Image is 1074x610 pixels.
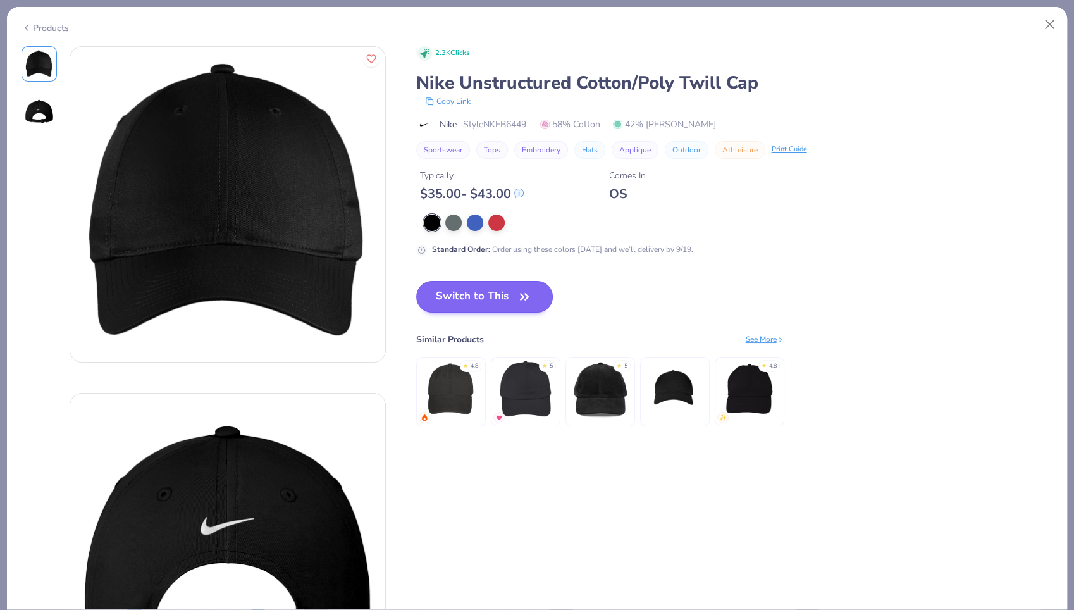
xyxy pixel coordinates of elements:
[471,362,478,371] div: 4.8
[514,141,568,159] button: Embroidery
[416,120,433,130] img: brand logo
[542,362,547,367] div: ★
[416,281,553,313] button: Switch to This
[432,244,693,255] div: Order using these colors [DATE] and we’ll delivery by 9/19.
[609,186,646,202] div: OS
[645,359,705,419] img: Econscious Twill 5-Panel Unstructured Hat
[624,362,627,371] div: 5
[363,51,380,67] button: Like
[609,169,646,182] div: Comes In
[772,144,807,155] div: Print Guide
[540,118,600,131] span: 58% Cotton
[719,359,779,419] img: Big Accessories 6-Panel Brushed Twill Unstructured Cap
[421,414,428,421] img: trending.gif
[715,141,765,159] button: Athleisure
[570,359,630,419] img: Big Accessories Corduroy Cap
[762,362,767,367] div: ★
[420,169,524,182] div: Typically
[70,47,385,362] img: Front
[612,141,658,159] button: Applique
[440,118,457,131] span: Nike
[476,141,508,159] button: Tops
[24,97,54,127] img: Back
[22,22,69,35] div: Products
[421,359,481,419] img: Adams Optimum Pigment Dyed-Cap
[24,49,54,79] img: Front
[421,95,474,108] button: copy to clipboard
[416,71,1053,95] div: Nike Unstructured Cotton/Poly Twill Cap
[746,333,784,345] div: See More
[665,141,708,159] button: Outdoor
[1038,13,1062,37] button: Close
[613,118,716,131] span: 42% [PERSON_NAME]
[420,186,524,202] div: $ 35.00 - $ 43.00
[574,141,605,159] button: Hats
[769,362,777,371] div: 4.8
[617,362,622,367] div: ★
[435,48,469,59] span: 2.3K Clicks
[495,359,555,419] img: Big Accessories 6-Panel Twill Unstructured Cap
[719,414,727,421] img: newest.gif
[416,141,470,159] button: Sportswear
[495,414,503,421] img: MostFav.gif
[416,333,484,346] div: Similar Products
[463,362,468,367] div: ★
[432,244,490,254] strong: Standard Order :
[463,118,526,131] span: Style NKFB6449
[550,362,553,371] div: 5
